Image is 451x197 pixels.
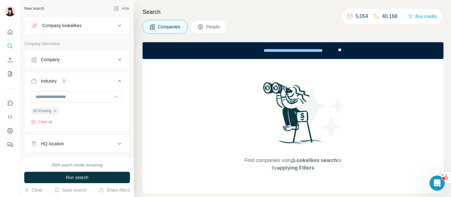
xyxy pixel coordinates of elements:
div: Company lookalikes [42,22,82,29]
button: Quick start [5,26,15,38]
button: Dashboard [5,125,15,136]
button: Share filters [99,187,130,193]
button: Clear all [31,119,52,125]
button: Enrich CSV [5,54,15,66]
button: HQ location [25,136,130,151]
button: Hide [110,4,134,13]
span: applying Filters [277,165,314,171]
div: New search [24,6,44,11]
button: Feedback [5,139,15,150]
img: Avatar [5,6,15,16]
span: Find companies using or by [243,157,343,172]
span: People [206,24,221,30]
button: Use Surfe API [5,111,15,123]
img: Surfe Illustration - Stars [293,84,350,141]
button: Clear [24,187,42,193]
div: 5000 search results remaining [52,162,103,168]
span: Companies [158,24,181,30]
img: Surfe Illustration - Woman searching with binoculars [260,80,326,151]
button: Company [25,52,130,67]
p: 5,054 [356,13,368,20]
button: My lists [5,68,15,79]
div: Company [41,56,60,63]
iframe: Banner [143,42,443,59]
button: Run search [24,172,130,183]
div: HQ location [41,141,64,147]
div: 1 [60,78,68,84]
button: Search [5,40,15,52]
button: Industry1 [25,73,130,91]
span: Lookalikes search [293,158,337,163]
iframe: Intercom live chat [430,176,445,191]
button: Save search [54,187,87,193]
button: Annual revenue ($) [25,158,130,173]
button: Company lookalikes [25,18,130,33]
span: 3D Printing [33,108,51,114]
p: 40,168 [382,13,397,20]
h4: Search [143,8,443,16]
button: Buy credits [408,12,437,21]
span: Run search [66,174,88,181]
button: Use Surfe on LinkedIn [5,97,15,109]
div: Industry [41,78,57,84]
p: Company information [24,41,130,47]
